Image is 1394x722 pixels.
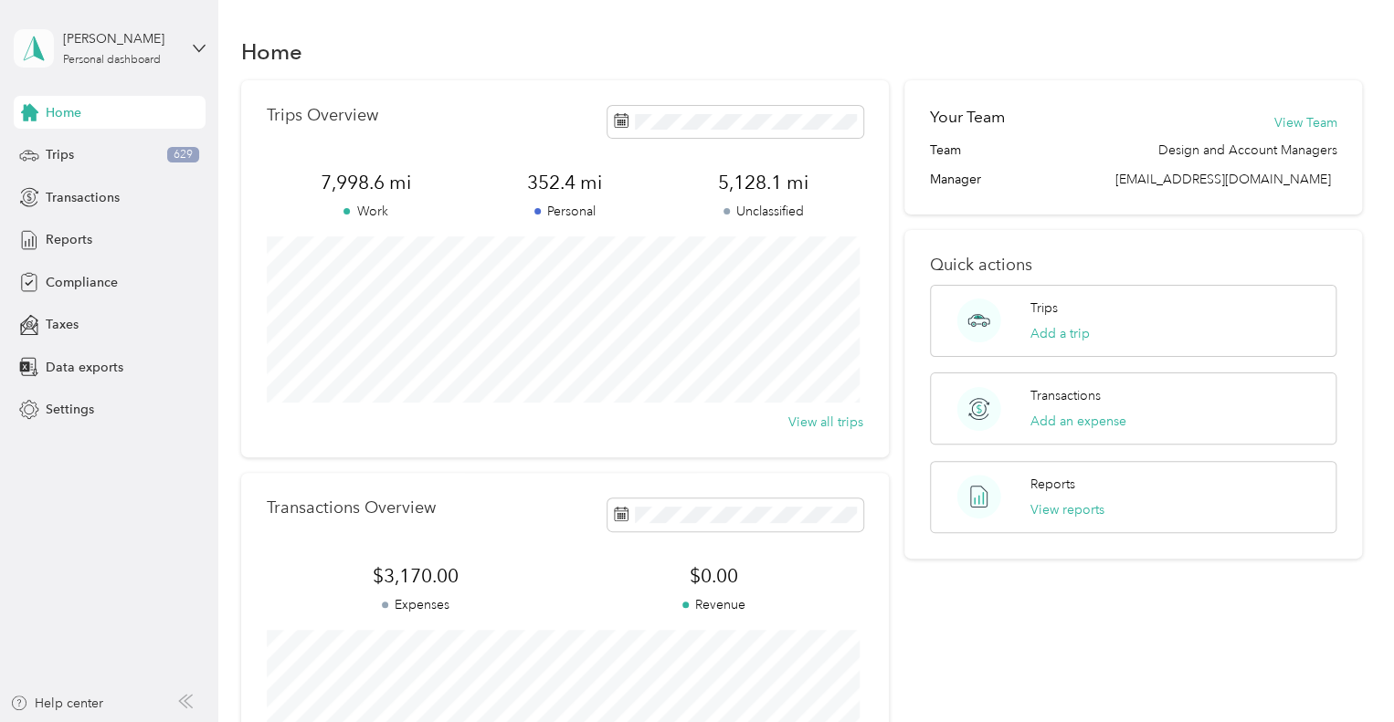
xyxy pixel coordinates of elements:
span: Transactions [46,188,120,207]
p: Revenue [565,595,862,614]
span: 352.4 mi [465,170,664,195]
button: Help center [10,694,103,713]
span: 629 [167,147,199,163]
p: Trips Overview [267,106,378,125]
button: View reports [1030,500,1104,519]
button: View Team [1273,113,1336,132]
span: Taxes [46,315,79,334]
span: Compliance [46,273,118,292]
button: Add an expense [1030,412,1126,431]
span: $0.00 [565,563,862,589]
span: Home [46,103,81,122]
p: Work [267,202,466,221]
span: Design and Account Managers [1157,141,1336,160]
p: Reports [1030,475,1075,494]
div: Personal dashboard [63,55,161,66]
span: Settings [46,400,94,419]
button: Add a trip [1030,324,1090,343]
button: View all trips [788,413,863,432]
span: $3,170.00 [267,563,565,589]
span: [EMAIL_ADDRESS][DOMAIN_NAME] [1114,172,1330,187]
span: Team [930,141,961,160]
span: 5,128.1 mi [664,170,863,195]
p: Transactions [1030,386,1101,405]
p: Personal [465,202,664,221]
span: Trips [46,145,74,164]
p: Trips [1030,298,1058,318]
span: Reports [46,230,92,249]
p: Unclassified [664,202,863,221]
h2: Your Team [930,106,1005,129]
span: Manager [930,170,981,189]
span: 7,998.6 mi [267,170,466,195]
p: Expenses [267,595,565,614]
p: Transactions Overview [267,498,436,518]
h1: Home [241,42,302,61]
span: Data exports [46,358,123,377]
iframe: Everlance-gr Chat Button Frame [1292,620,1394,722]
p: Quick actions [930,256,1336,275]
div: [PERSON_NAME] [63,29,177,48]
